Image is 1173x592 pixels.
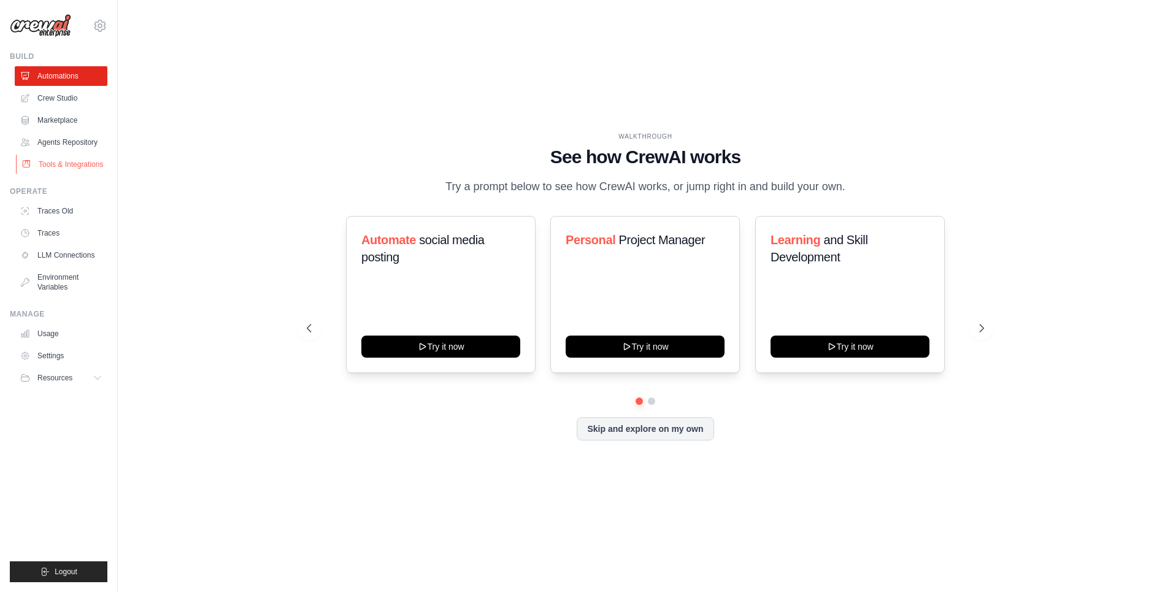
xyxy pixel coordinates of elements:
button: Resources [15,368,107,388]
div: Manage [10,309,107,319]
h1: See how CrewAI works [307,146,984,168]
button: Logout [10,561,107,582]
p: Try a prompt below to see how CrewAI works, or jump right in and build your own. [439,178,852,196]
button: Try it now [566,336,725,358]
a: Environment Variables [15,267,107,297]
div: Build [10,52,107,61]
button: Try it now [361,336,520,358]
div: Operate [10,186,107,196]
span: Logout [55,567,77,577]
button: Try it now [771,336,929,358]
button: Skip and explore on my own [577,417,713,440]
span: Project Manager [619,233,706,247]
a: Agents Repository [15,133,107,152]
a: Settings [15,346,107,366]
div: WALKTHROUGH [307,132,984,141]
a: Usage [15,324,107,344]
img: Logo [10,14,71,37]
span: Resources [37,373,72,383]
a: Traces [15,223,107,243]
a: Crew Studio [15,88,107,108]
a: LLM Connections [15,245,107,265]
span: Automate [361,233,416,247]
a: Automations [15,66,107,86]
span: Learning [771,233,820,247]
a: Traces Old [15,201,107,221]
span: and Skill Development [771,233,867,264]
iframe: Chat Widget [1112,533,1173,592]
a: Marketplace [15,110,107,130]
span: Personal [566,233,615,247]
a: Tools & Integrations [16,155,109,174]
span: social media posting [361,233,485,264]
